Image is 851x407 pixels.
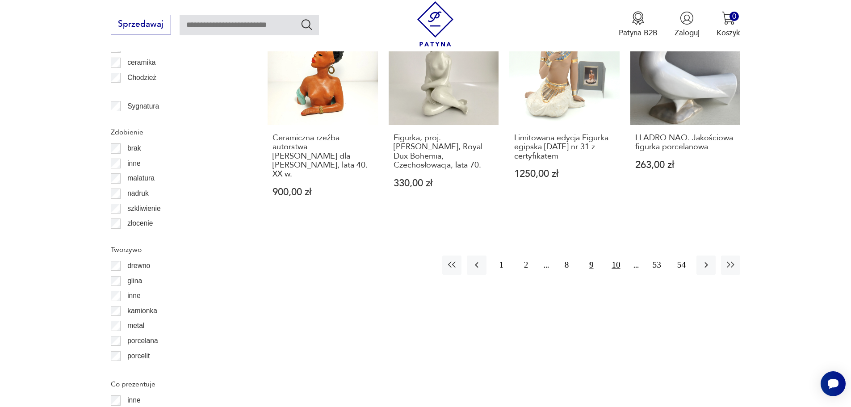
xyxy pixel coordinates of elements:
button: 0Koszyk [717,11,740,38]
p: 1250,00 zł [514,169,615,179]
p: porcelit [127,350,150,362]
button: 2 [516,256,536,275]
a: LLADRO NAO. Jakościowa figurka porcelanowaLLADRO NAO. Jakościowa figurka porcelanowa263,00 zł [630,15,741,218]
button: 9 [582,256,601,275]
img: Patyna - sklep z meblami i dekoracjami vintage [413,1,458,46]
h3: Limitowana edycja Figurka egipska [DATE] nr 31 z certyfikatem [514,134,615,161]
p: inne [127,158,140,169]
img: Ikona medalu [631,11,645,25]
p: Ćmielów [127,87,154,98]
p: Sygnatura [127,101,159,112]
p: kamionka [127,305,157,317]
a: Limitowana edycja Figurka egipska NADAL nr 31 z certyfikatemLimitowana edycja Figurka egipska [DA... [509,15,620,218]
button: Patyna B2B [619,11,658,38]
p: inne [127,290,140,302]
a: Sprzedawaj [111,21,171,29]
a: Figurka, proj. J. Černoch, Royal Dux Bohemia, Czechosłowacja, lata 70.Figurka, proj. [PERSON_NAME... [389,15,499,218]
p: Co prezentuje [111,378,242,390]
button: Szukaj [300,18,313,31]
p: złocenie [127,218,153,229]
p: steatyt [127,365,148,377]
p: Chodzież [127,72,156,84]
button: 1 [492,256,511,275]
p: 330,00 zł [394,179,494,188]
p: nadruk [127,188,149,199]
p: 900,00 zł [272,188,373,197]
img: Ikonka użytkownika [680,11,694,25]
h3: Figurka, proj. [PERSON_NAME], Royal Dux Bohemia, Czechosłowacja, lata 70. [394,134,494,170]
p: szkliwienie [127,203,161,214]
p: Zdobienie [111,126,242,138]
p: Zaloguj [675,28,700,38]
p: ceramika [127,57,155,68]
p: inne [127,394,140,406]
button: Zaloguj [675,11,700,38]
p: Koszyk [717,28,740,38]
a: Ikona medaluPatyna B2B [619,11,658,38]
p: brak [127,143,141,154]
p: 263,00 zł [635,160,736,170]
p: malatura [127,172,155,184]
p: metal [127,320,144,331]
h3: Ceramiczna rzeźba autorstwa [PERSON_NAME] dla [PERSON_NAME], lata 40. XX w. [272,134,373,179]
h3: LLADRO NAO. Jakościowa figurka porcelanowa [635,134,736,152]
p: Patyna B2B [619,28,658,38]
button: 53 [647,256,667,275]
button: Sprzedawaj [111,15,171,34]
p: Tworzywo [111,244,242,256]
p: glina [127,275,142,287]
img: Ikona koszyka [721,11,735,25]
button: 10 [606,256,625,275]
button: 54 [672,256,691,275]
p: porcelana [127,335,158,347]
div: 0 [729,12,739,21]
a: Ceramiczna rzeźba autorstwa Rudolfa Knörleina dla Goldscheider, lata 40. XX w.Ceramiczna rzeźba a... [268,15,378,218]
iframe: Smartsupp widget button [821,371,846,396]
p: drewno [127,260,150,272]
button: 8 [557,256,576,275]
